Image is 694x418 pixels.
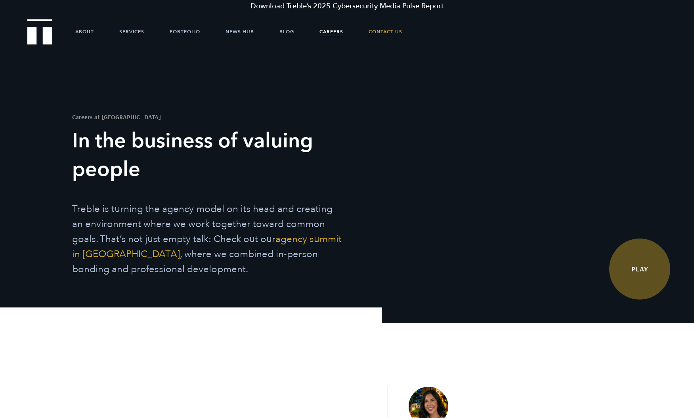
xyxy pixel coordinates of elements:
a: Treble Homepage [28,20,52,44]
a: News Hub [226,20,254,44]
a: Blog [279,20,294,44]
a: Services [119,20,144,44]
a: About [75,20,94,44]
p: Treble is turning the agency model on its head and creating an environment where we work together... [72,202,344,277]
h3: In the business of valuing people [72,127,344,184]
a: Portfolio [170,20,200,44]
a: Contact Us [369,20,402,44]
img: Treble logo [27,19,52,44]
a: Watch Video [609,239,670,300]
a: Careers [319,20,343,44]
h1: Careers at [GEOGRAPHIC_DATA] [72,114,344,120]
